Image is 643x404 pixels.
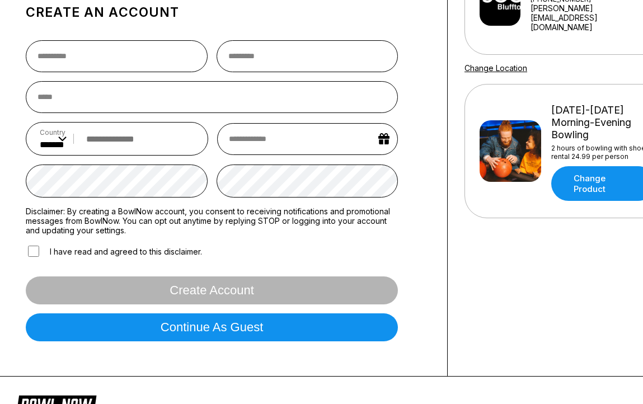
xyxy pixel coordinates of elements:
[464,63,527,73] a: Change Location
[26,206,398,235] label: Disclaimer: By creating a BowlNow account, you consent to receiving notifications and promotional...
[26,4,398,20] h1: Create an account
[480,120,541,182] img: Friday-Sunday Morning-Evening Bowling
[40,128,67,137] label: Country
[26,244,202,259] label: I have read and agreed to this disclaimer.
[28,246,39,257] input: I have read and agreed to this disclaimer.
[26,313,398,341] button: Continue as guest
